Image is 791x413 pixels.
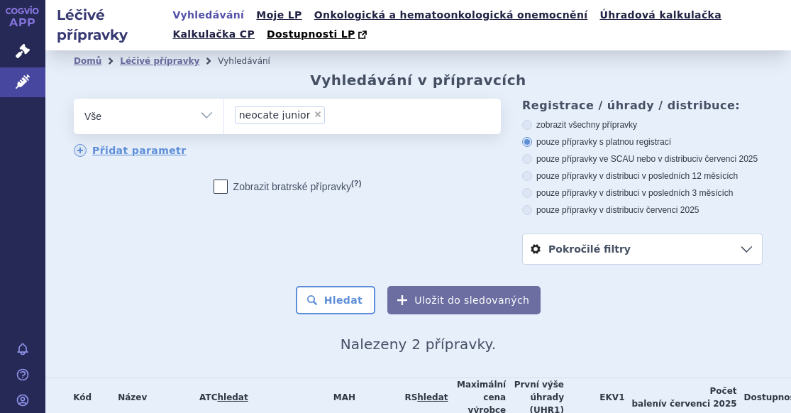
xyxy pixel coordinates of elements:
[595,6,726,25] a: Úhradová kalkulačka
[522,153,763,165] label: pouze přípravky ve SCAU nebo v distribuci
[310,72,526,89] h2: Vyhledávání v přípravcích
[267,28,355,40] span: Dostupnosti LP
[522,187,763,199] label: pouze přípravky v distribuci v posledních 3 měsících
[74,144,187,157] a: Přidat parametr
[120,56,199,66] a: Léčivé přípravky
[661,399,736,409] span: v červenci 2025
[45,5,168,45] h2: Léčivé přípravky
[296,286,376,314] button: Hledat
[218,50,289,72] li: Vyhledávání
[217,392,248,402] a: hledat
[522,136,763,148] label: pouze přípravky s platnou registrací
[387,286,541,314] button: Uložit do sledovaných
[310,6,592,25] a: Onkologická a hematoonkologická onemocnění
[523,234,762,264] a: Pokročilé filtry
[262,25,374,45] a: Dostupnosti LP
[214,180,362,194] label: Zobrazit bratrské přípravky
[522,99,763,112] h3: Registrace / úhrady / distribuce:
[341,336,497,353] span: Nalezeny 2 přípravky.
[351,179,361,188] abbr: (?)
[74,56,101,66] a: Domů
[329,106,337,123] input: neocate junior
[314,110,322,119] span: ×
[417,392,448,402] a: hledat
[522,119,763,131] label: zobrazit všechny přípravky
[252,6,306,25] a: Moje LP
[239,110,311,120] span: neocate junior
[168,6,248,25] a: Vyhledávání
[522,204,763,216] label: pouze přípravky v distribuci
[639,205,699,215] span: v červenci 2025
[698,154,758,164] span: v červenci 2025
[522,170,763,182] label: pouze přípravky v distribuci v posledních 12 měsících
[168,25,259,44] a: Kalkulačka CP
